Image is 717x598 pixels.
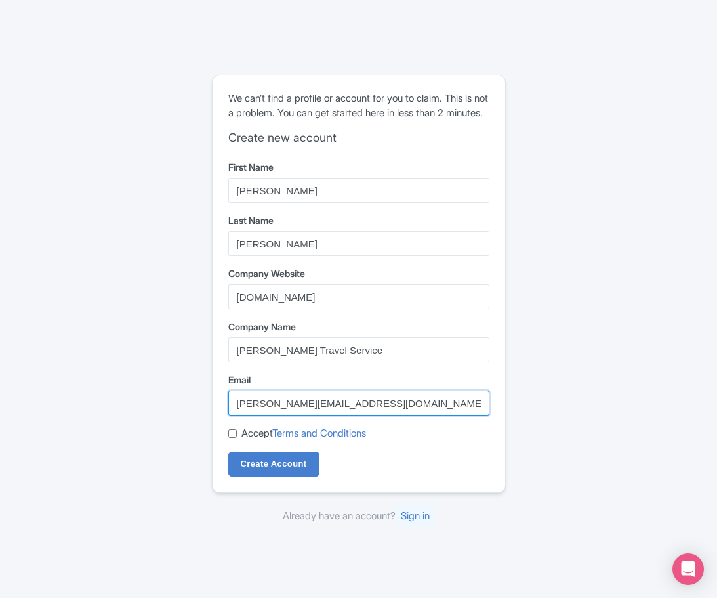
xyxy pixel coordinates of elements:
label: Company Name [228,320,489,333]
div: Open Intercom Messenger [672,553,704,585]
p: We can’t find a profile or account for you to claim. This is not a problem. You can get started h... [228,91,489,121]
div: Already have an account? [212,509,506,524]
h2: Create new account [228,131,489,145]
input: example.com [228,284,489,309]
a: Sign in [396,504,435,527]
label: Email [228,373,489,387]
label: Last Name [228,213,489,227]
label: First Name [228,160,489,174]
input: Create Account [228,452,319,477]
input: username@example.com [228,391,489,416]
a: Terms and Conditions [272,427,366,439]
label: Accept [241,426,366,441]
label: Company Website [228,267,489,280]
